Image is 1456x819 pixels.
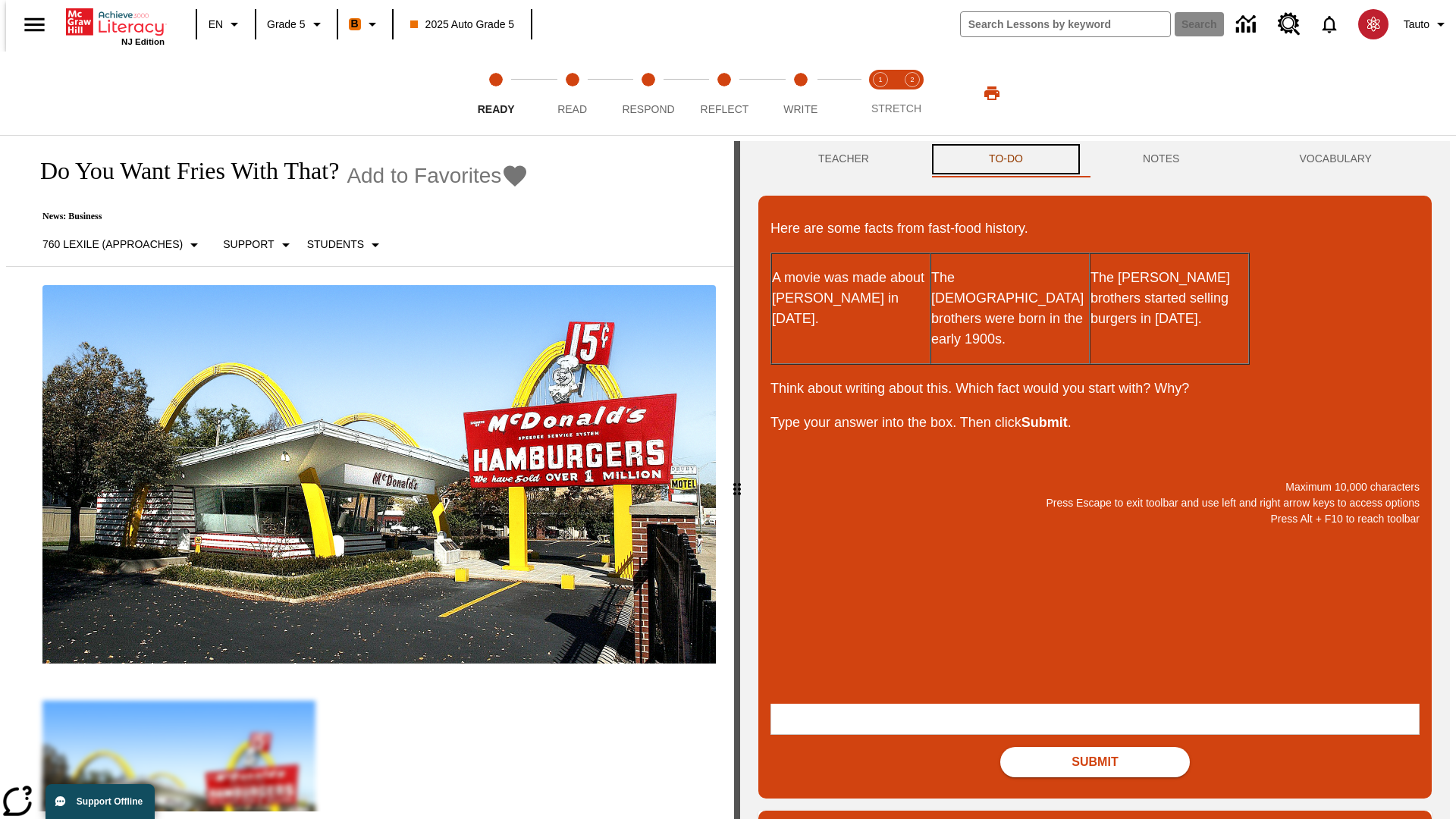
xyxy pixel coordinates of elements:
[478,103,515,115] span: Ready
[307,237,364,253] p: Students
[961,12,1170,36] input: search field
[758,141,1432,177] div: Instructional Panel Tabs
[6,141,734,811] div: reading
[783,103,817,115] span: Write
[910,76,914,83] text: 2
[42,237,183,253] p: 760 Lexile (Approaches)
[217,231,300,259] button: Scaffolds, Support
[890,52,934,135] button: Stretch Respond step 2 of 2
[36,231,209,259] button: Select Lexile, 760 Lexile (Approaches)
[680,52,768,135] button: Reflect step 4 of 5
[202,11,250,38] button: Language: EN, Select a language
[343,11,388,38] button: Boost Class color is orange. Change class color
[929,141,1083,177] button: TO-DO
[1227,4,1269,45] a: Data Center
[452,52,540,135] button: Ready step 1 of 5
[1349,5,1398,44] button: Select a new avatar
[410,17,515,33] span: 2025 Auto Grade 5
[1404,17,1429,33] span: Tauto
[1021,415,1068,430] strong: Submit
[757,52,845,135] button: Write step 5 of 5
[770,511,1420,527] p: Press Alt + F10 to reach toolbar
[24,157,339,185] h1: Do You Want Fries With That?
[772,268,930,329] p: A movie was made about [PERSON_NAME] in [DATE].
[45,784,155,819] button: Support Offline
[931,268,1089,350] p: The [DEMOGRAPHIC_DATA] brothers were born in the early 1900s.
[770,479,1420,495] p: Maximum 10,000 characters
[770,378,1420,399] p: Think about writing about this. Which fact would you start with? Why?
[1310,5,1349,44] a: Notifications
[1269,4,1310,45] a: Resource Center, Will open in new tab
[209,17,223,33] span: EN
[267,17,306,33] span: Grade 5
[622,103,674,115] span: Respond
[770,495,1420,511] p: Press Escape to exit toolbar and use left and right arrow keys to access options
[24,211,529,222] p: News: Business
[66,5,165,46] div: Home
[858,52,902,135] button: Stretch Read step 1 of 2
[351,14,359,33] span: B
[758,141,929,177] button: Teacher
[770,413,1420,433] p: Type your answer into the box. Then click .
[77,796,143,807] span: Support Offline
[12,2,57,47] button: Open side menu
[223,237,274,253] p: Support
[1358,9,1389,39] img: avatar image
[740,141,1450,819] div: activity
[968,80,1016,107] button: Print
[347,164,501,188] span: Add to Favorites
[347,162,529,189] button: Add to Favorites - Do You Want Fries With That?
[1083,141,1239,177] button: NOTES
[557,103,587,115] span: Read
[878,76,882,83] text: 1
[701,103,749,115] span: Reflect
[6,12,221,26] body: Maximum 10,000 characters Press Escape to exit toolbar and use left and right arrow keys to acces...
[1000,747,1190,777] button: Submit
[1090,268,1248,329] p: The [PERSON_NAME] brothers started selling burgers in [DATE].
[301,231,391,259] button: Select Student
[770,218,1420,239] p: Here are some facts from fast-food history.
[261,11,332,38] button: Grade: Grade 5, Select a grade
[1239,141,1432,177] button: VOCABULARY
[734,141,740,819] div: Press Enter or Spacebar and then press right and left arrow keys to move the slider
[1398,11,1456,38] button: Profile/Settings
[528,52,616,135] button: Read step 2 of 5
[604,52,692,135] button: Respond step 3 of 5
[871,102,921,115] span: STRETCH
[121,37,165,46] span: NJ Edition
[42,285,716,664] img: One of the first McDonald's stores, with the iconic red sign and golden arches.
